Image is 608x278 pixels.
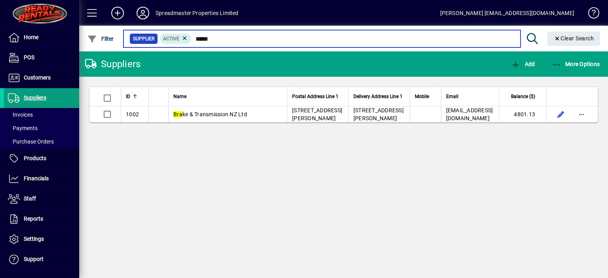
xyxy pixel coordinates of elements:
[24,95,46,101] span: Suppliers
[24,256,44,262] span: Support
[504,92,542,101] div: Balance ($)
[105,6,130,20] button: Add
[24,195,36,202] span: Staff
[130,6,156,20] button: Profile
[8,112,33,118] span: Invoices
[126,92,130,101] span: ID
[85,32,116,46] button: Filter
[353,107,404,121] span: [STREET_ADDRESS][PERSON_NAME]
[446,107,493,121] span: [EMAIL_ADDRESS][DOMAIN_NAME]
[163,36,179,42] span: Active
[4,28,79,47] a: Home
[126,92,144,101] div: ID
[4,169,79,189] a: Financials
[173,111,182,117] em: Bra
[24,54,34,61] span: POS
[24,74,51,81] span: Customers
[415,92,429,101] span: Mobile
[24,216,43,222] span: Reports
[552,61,600,67] span: More Options
[4,121,79,135] a: Payments
[415,92,436,101] div: Mobile
[24,236,44,242] span: Settings
[4,229,79,249] a: Settings
[292,107,342,121] span: [STREET_ADDRESS][PERSON_NAME]
[4,48,79,68] a: POS
[446,92,494,101] div: Email
[156,7,238,19] div: Spreadmaster Properties Limited
[4,189,79,209] a: Staff
[126,111,139,117] span: 1002
[554,35,594,42] span: Clear Search
[24,155,46,161] span: Products
[4,250,79,269] a: Support
[8,138,54,145] span: Purchase Orders
[575,108,588,121] button: More options
[550,57,602,71] button: More Options
[4,108,79,121] a: Invoices
[4,209,79,229] a: Reports
[24,175,49,182] span: Financials
[499,106,546,122] td: 4801.13
[555,108,567,121] button: Edit
[511,61,535,67] span: Add
[582,2,598,27] a: Knowledge Base
[440,7,574,19] div: [PERSON_NAME] [EMAIL_ADDRESS][DOMAIN_NAME]
[173,111,247,117] span: ke & Transmission NZ Ltd
[85,58,141,70] div: Suppliers
[133,35,154,43] span: Supplier
[24,34,38,40] span: Home
[173,92,186,101] span: Name
[4,68,79,88] a: Customers
[511,92,535,101] span: Balance ($)
[160,34,192,44] mat-chip: Activation Status: Active
[292,92,338,101] span: Postal Address Line 1
[173,92,282,101] div: Name
[4,149,79,168] a: Products
[4,135,79,148] a: Purchase Orders
[87,36,114,42] span: Filter
[446,92,458,101] span: Email
[509,57,537,71] button: Add
[8,125,38,131] span: Payments
[547,32,600,46] button: Clear
[353,92,403,101] span: Delivery Address Line 1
